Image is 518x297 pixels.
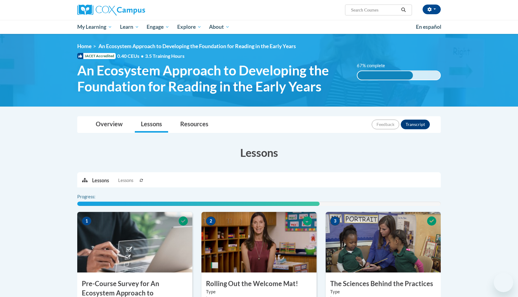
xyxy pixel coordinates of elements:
img: Course Image [77,212,192,272]
button: Search [399,6,408,14]
img: Cox Campus [77,5,145,15]
a: Overview [90,117,129,133]
span: An Ecosystem Approach to Developing the Foundation for Reading in the Early Years [98,43,296,49]
label: Progress: [77,193,112,200]
button: Account Settings [423,5,441,14]
span: Learn [120,23,139,31]
span: En español [416,24,441,30]
iframe: Button to launch messaging window [494,273,513,292]
a: My Learning [73,20,116,34]
span: About [209,23,230,31]
span: Lessons [118,177,133,184]
div: Main menu [68,20,450,34]
h3: Rolling Out the Welcome Mat! [201,279,317,289]
div: 67% complete [357,71,413,80]
a: Learn [116,20,143,34]
a: Explore [173,20,205,34]
span: 0.40 CEUs [117,53,145,59]
button: Feedback [372,120,399,129]
span: Explore [177,23,201,31]
span: An Ecosystem Approach to Developing the Foundation for Reading in the Early Years [77,62,348,94]
span: 1 [82,216,91,226]
a: Engage [143,20,173,34]
p: Lessons [92,177,109,184]
span: 3 [330,216,340,226]
span: 3.5 Training Hours [145,53,184,59]
span: IACET Accredited [77,53,116,59]
button: Transcript [401,120,430,129]
a: Resources [174,117,214,133]
span: Engage [147,23,169,31]
label: Type [330,289,436,295]
a: Home [77,43,91,49]
span: 2 [206,216,216,226]
label: Type [206,289,312,295]
a: About [205,20,234,34]
img: Course Image [326,212,441,272]
h3: Lessons [77,145,441,160]
img: Course Image [201,212,317,272]
a: Lessons [135,117,168,133]
a: Cox Campus [77,5,192,15]
input: Search Courses [350,6,399,14]
span: My Learning [77,23,112,31]
label: 67% complete [357,62,392,69]
h3: The Sciences Behind the Practices [326,279,441,289]
a: En español [412,21,445,33]
span: • [141,53,144,59]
